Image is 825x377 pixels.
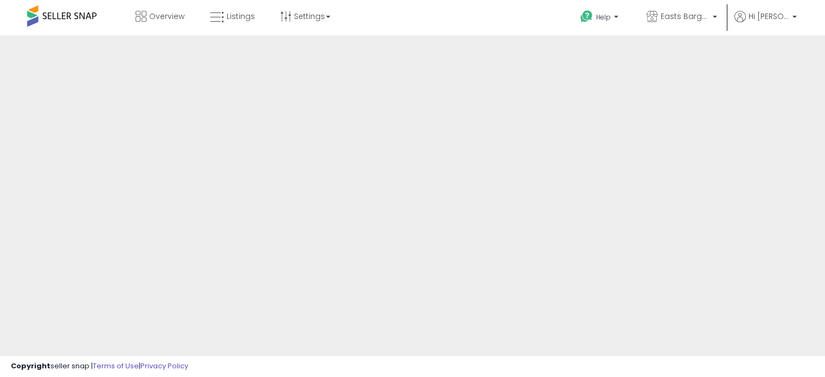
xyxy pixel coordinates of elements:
span: Easts Bargains [661,11,709,22]
span: Help [596,12,611,22]
strong: Copyright [11,361,50,371]
span: Hi [PERSON_NAME] [749,11,789,22]
a: Privacy Policy [140,361,188,371]
div: seller snap | | [11,361,188,372]
span: Overview [149,11,184,22]
span: Listings [227,11,255,22]
i: Get Help [580,10,593,23]
a: Help [572,2,629,35]
a: Terms of Use [93,361,139,371]
a: Hi [PERSON_NAME] [734,11,797,35]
